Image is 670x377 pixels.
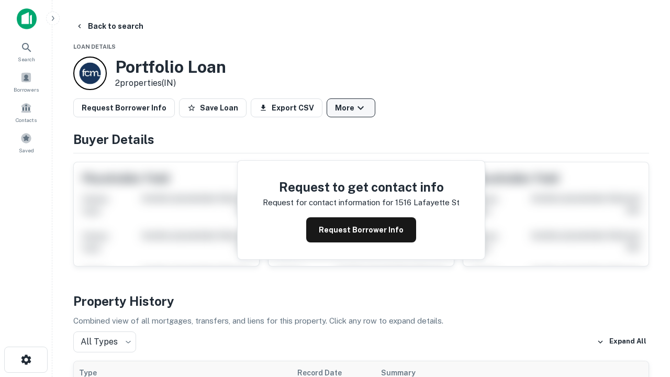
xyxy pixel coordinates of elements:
h4: Request to get contact info [263,178,460,196]
button: Expand All [594,334,649,350]
iframe: Chat Widget [618,260,670,310]
a: Saved [3,128,49,157]
p: Request for contact information for [263,196,393,209]
button: Request Borrower Info [306,217,416,242]
button: Request Borrower Info [73,98,175,117]
button: Back to search [71,17,148,36]
a: Borrowers [3,68,49,96]
a: Contacts [3,98,49,126]
span: Saved [19,146,34,154]
h3: Portfolio Loan [115,57,226,77]
p: Combined view of all mortgages, transfers, and liens for this property. Click any row to expand d... [73,315,649,327]
p: 1516 lafayette st [395,196,460,209]
p: 2 properties (IN) [115,77,226,90]
a: Search [3,37,49,65]
button: Export CSV [251,98,322,117]
h4: Buyer Details [73,130,649,149]
span: Loan Details [73,43,116,50]
img: capitalize-icon.png [17,8,37,29]
h4: Property History [73,292,649,311]
span: Search [18,55,35,63]
button: More [327,98,375,117]
div: All Types [73,331,136,352]
span: Borrowers [14,85,39,94]
span: Contacts [16,116,37,124]
button: Save Loan [179,98,247,117]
